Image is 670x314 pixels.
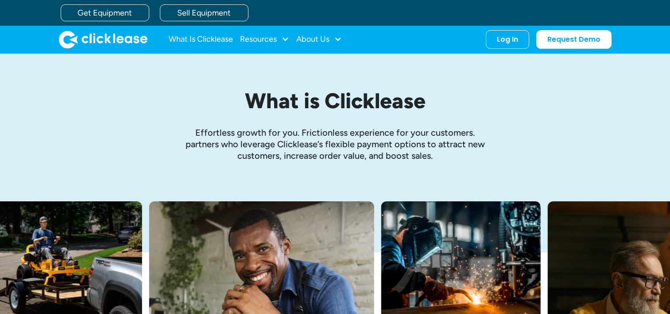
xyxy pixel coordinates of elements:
a: Get Equipment [61,4,149,21]
a: Request Demo [536,30,612,49]
h1: What is Clicklease [127,89,543,113]
p: Effortless growth ﻿for you. Frictionless experience for your customers. partners who leverage Cli... [180,127,490,161]
div: About Us [296,31,342,48]
a: Sell Equipment [160,4,248,21]
a: What Is Clicklease [169,31,233,48]
a: home [59,31,147,48]
div: Log In [497,35,518,44]
img: Clicklease logo [59,31,147,48]
div: Resources [240,31,289,48]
